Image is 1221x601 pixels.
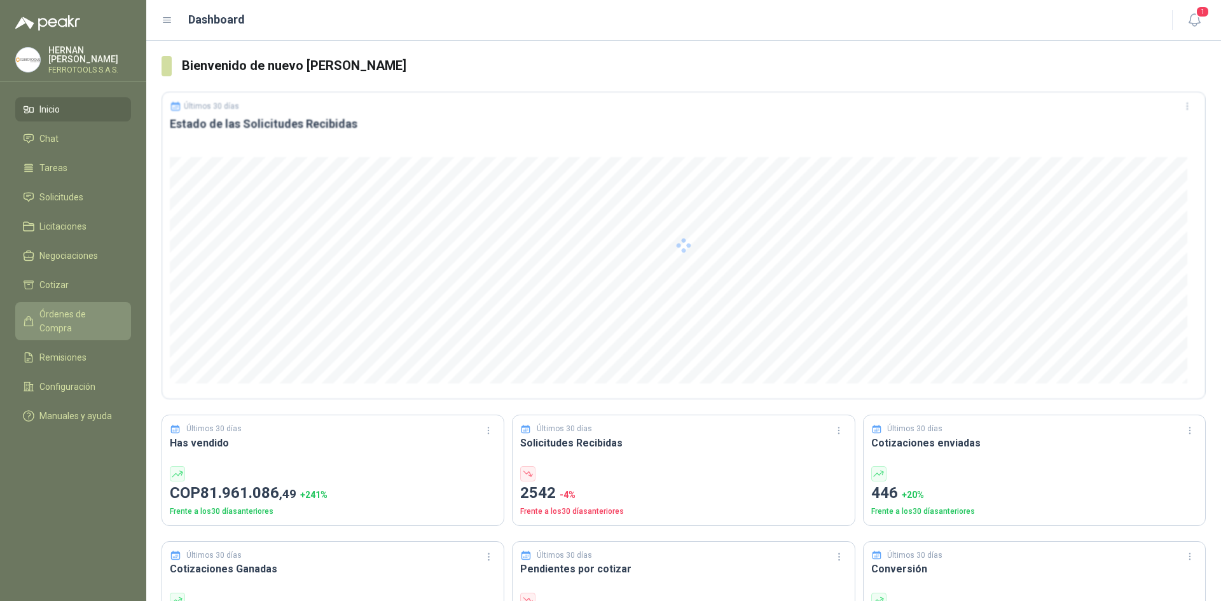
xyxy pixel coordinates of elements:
img: Logo peakr [15,15,80,31]
h3: Cotizaciones Ganadas [170,561,496,577]
p: Últimos 30 días [887,423,942,435]
a: Tareas [15,156,131,180]
p: FERROTOOLS S.A.S. [48,66,131,74]
p: HERNAN [PERSON_NAME] [48,46,131,64]
a: Manuales y ayuda [15,404,131,428]
a: Remisiones [15,345,131,370]
p: 446 [871,481,1197,506]
a: Solicitudes [15,185,131,209]
span: Cotizar [39,278,69,292]
a: Licitaciones [15,214,131,238]
span: 81.961.086 [200,484,296,502]
a: Negociaciones [15,244,131,268]
h3: Has vendido [170,435,496,451]
img: Company Logo [16,48,40,72]
span: Configuración [39,380,95,394]
p: Últimos 30 días [887,549,942,562]
a: Cotizar [15,273,131,297]
a: Configuración [15,375,131,399]
span: + 241 % [300,490,328,500]
a: Órdenes de Compra [15,302,131,340]
h3: Pendientes por cotizar [520,561,846,577]
p: Frente a los 30 días anteriores [170,506,496,518]
span: + 20 % [902,490,924,500]
p: COP [170,481,496,506]
h3: Conversión [871,561,1197,577]
span: Remisiones [39,350,86,364]
p: Últimos 30 días [186,423,242,435]
span: 1 [1196,6,1210,18]
p: Frente a los 30 días anteriores [871,506,1197,518]
span: Chat [39,132,59,146]
span: Tareas [39,161,67,175]
span: Licitaciones [39,219,86,233]
h3: Cotizaciones enviadas [871,435,1197,451]
p: 2542 [520,481,846,506]
button: 1 [1183,9,1206,32]
p: Últimos 30 días [537,549,592,562]
h1: Dashboard [188,11,245,29]
span: ,49 [279,487,296,501]
span: Negociaciones [39,249,98,263]
p: Últimos 30 días [186,549,242,562]
h3: Solicitudes Recibidas [520,435,846,451]
p: Últimos 30 días [537,423,592,435]
span: Inicio [39,102,60,116]
h3: Bienvenido de nuevo [PERSON_NAME] [182,56,1206,76]
p: Frente a los 30 días anteriores [520,506,846,518]
span: Solicitudes [39,190,83,204]
span: Órdenes de Compra [39,307,119,335]
a: Inicio [15,97,131,121]
span: -4 % [560,490,576,500]
a: Chat [15,127,131,151]
span: Manuales y ayuda [39,409,112,423]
